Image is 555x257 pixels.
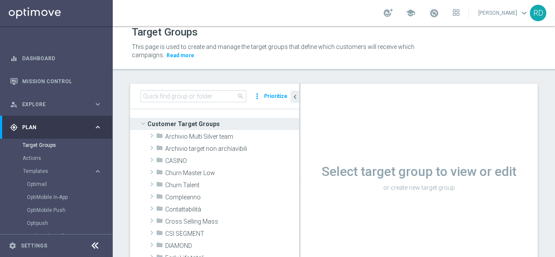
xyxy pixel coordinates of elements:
[23,165,112,256] div: Templates
[165,157,299,165] span: CASINO
[22,102,94,107] span: Explore
[530,5,546,21] div: RD
[156,205,163,215] i: folder
[22,125,94,130] span: Plan
[10,124,102,131] button: gps_fixed Plan keyboard_arrow_right
[156,241,163,251] i: folder
[10,55,102,62] button: equalizer Dashboard
[156,217,163,227] i: folder
[27,181,90,188] a: Optimail
[165,145,299,153] span: Archivio target non archiavibili
[10,78,102,85] button: Mission Control
[27,204,112,217] div: OptiMobile Push
[27,217,112,230] div: Optipush
[27,220,90,227] a: Optipush
[140,90,246,102] input: Quick find group or folder
[156,169,163,179] i: folder
[237,93,244,100] span: search
[165,169,299,177] span: Churn Master Low
[10,124,94,131] div: Plan
[22,70,102,93] a: Mission Control
[23,139,112,152] div: Target Groups
[27,191,112,204] div: OptiMobile In-App
[300,184,538,192] p: or create new target group
[406,8,415,18] span: school
[9,242,16,250] i: settings
[156,132,163,142] i: folder
[10,47,102,70] div: Dashboard
[27,194,90,201] a: OptiMobile In-App
[291,91,299,103] button: chevron_left
[132,43,415,59] span: This page is used to create and manage the target groups that define which customers will receive...
[165,133,299,140] span: Archivio Multi Silver team
[27,230,112,243] div: Web Push Notifications
[291,93,299,101] i: chevron_left
[10,101,102,108] button: person_search Explore keyboard_arrow_right
[94,100,102,108] i: keyboard_arrow_right
[27,207,90,214] a: OptiMobile Push
[10,124,18,131] i: gps_fixed
[10,55,18,62] i: equalizer
[23,168,102,175] button: Templates keyboard_arrow_right
[165,194,299,201] span: Compleanno
[156,229,163,239] i: folder
[300,164,538,179] h1: Select target group to view or edit
[21,243,47,248] a: Settings
[263,91,289,102] button: Prioritize
[23,142,90,149] a: Target Groups
[166,51,195,60] button: Read more
[22,47,102,70] a: Dashboard
[477,7,530,20] a: [PERSON_NAME]keyboard_arrow_down
[165,230,299,237] span: CSI SEGMENT
[23,155,90,162] a: Actions
[156,193,163,203] i: folder
[156,181,163,191] i: folder
[165,242,299,250] span: DIAMOND
[165,206,299,213] span: Contattabilit&#xE0;
[94,123,102,131] i: keyboard_arrow_right
[10,101,18,108] i: person_search
[156,144,163,154] i: folder
[27,233,90,240] a: Web Push Notifications
[10,101,94,108] div: Explore
[132,26,198,39] h1: Target Groups
[156,156,163,166] i: folder
[23,152,112,165] div: Actions
[253,90,261,102] i: more_vert
[23,169,85,174] span: Templates
[10,70,102,93] div: Mission Control
[165,182,299,189] span: Churn Talent
[519,8,529,18] span: keyboard_arrow_down
[165,218,299,225] span: Cross Selling Mass
[147,118,299,130] span: Customer Target Groups
[94,167,102,176] i: keyboard_arrow_right
[27,178,112,191] div: Optimail
[23,169,94,174] div: Templates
